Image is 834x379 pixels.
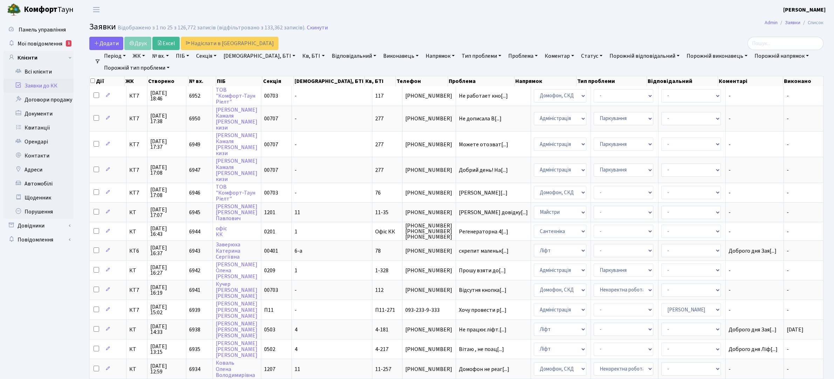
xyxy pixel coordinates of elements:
[189,209,200,216] span: 6945
[216,359,255,379] a: КовальОленаВолодимирівна
[295,228,297,236] span: 1
[89,37,123,50] a: Додати
[684,50,750,62] a: Порожній виконавець
[752,50,812,62] a: Порожній напрямок
[129,366,144,372] span: КТ
[307,24,328,31] a: Скинути
[295,115,297,122] span: -
[189,228,200,236] span: 6944
[189,326,200,334] span: 6938
[129,268,144,273] span: КТ
[329,50,379,62] a: Відповідальний
[4,205,74,219] a: Порушення
[150,207,183,218] span: [DATE] 17:07
[405,210,453,215] span: [PHONE_NUMBER]
[459,189,508,197] span: [PERSON_NAME][...]
[295,365,300,373] span: 11
[787,345,789,353] span: -
[375,115,384,122] span: 277
[101,50,129,62] a: Період
[375,326,388,334] span: 4-181
[118,24,305,31] div: Відображено з 1 по 25 з 126,772 записів (відфільтровано з 133,362 записів).
[7,3,21,17] img: logo.png
[405,167,453,173] span: [PHONE_NUMBER]
[129,287,144,293] span: КТ7
[150,285,183,296] span: [DATE] 16:19
[4,23,74,37] a: Панель управління
[125,76,147,86] th: ЖК
[150,164,183,176] span: [DATE] 17:08
[4,65,74,79] a: Всі клієнти
[147,76,188,86] th: Створено
[216,261,257,280] a: [PERSON_NAME]Олена[PERSON_NAME]
[405,116,453,121] span: [PHONE_NUMBER]
[578,50,605,62] a: Статус
[189,92,200,100] span: 6952
[264,326,275,334] span: 0503
[459,306,506,314] span: Хочу провести р[...]
[729,210,781,215] span: -
[459,365,509,373] span: Домофон не реаг[...]
[216,339,257,359] a: [PERSON_NAME][PERSON_NAME][PERSON_NAME]
[459,50,504,62] a: Тип проблеми
[405,346,453,352] span: [PHONE_NUMBER]
[4,135,74,149] a: Орендарі
[129,248,144,254] span: КТ6
[216,320,257,339] a: [PERSON_NAME][PERSON_NAME][PERSON_NAME]
[295,345,297,353] span: 4
[89,21,116,33] span: Заявки
[718,76,783,86] th: Коментарі
[787,228,789,236] span: -
[129,116,144,121] span: КТ7
[221,50,298,62] a: [DEMOGRAPHIC_DATA], БТІ
[188,76,216,86] th: № вх.
[4,191,74,205] a: Щоденник
[88,4,105,15] button: Переключити навігацію
[783,6,826,14] a: [PERSON_NAME]
[459,345,504,353] span: Вітаю , не поац[...]
[150,226,183,237] span: [DATE] 16:43
[787,365,789,373] span: -
[515,76,577,86] th: Напрямок
[729,142,781,147] span: -
[189,267,200,274] span: 6942
[216,203,257,222] a: [PERSON_NAME][PERSON_NAME]Павлович
[459,141,508,148] span: Можете отозват[...]
[607,50,682,62] a: Порожній відповідальний
[90,76,125,86] th: Дії
[129,327,144,332] span: КТ
[173,50,192,62] a: ПІБ
[4,149,74,163] a: Контакти
[4,51,74,65] a: Клієнти
[189,166,200,174] span: 6947
[264,228,275,236] span: 0201
[150,245,183,256] span: [DATE] 16:37
[375,141,384,148] span: 277
[150,324,183,335] span: [DATE] 14:33
[729,307,781,313] span: -
[787,166,789,174] span: -
[264,92,278,100] span: 00703
[264,115,278,122] span: 00707
[405,248,453,254] span: [PHONE_NUMBER]
[787,286,789,294] span: -
[189,345,200,353] span: 6935
[375,247,381,255] span: 78
[295,92,297,100] span: -
[729,167,781,173] span: -
[787,189,789,197] span: -
[787,306,789,314] span: -
[294,76,365,86] th: [DEMOGRAPHIC_DATA], БТІ
[4,37,74,51] a: Мої повідомлення1
[216,300,257,320] a: [PERSON_NAME][PERSON_NAME][PERSON_NAME]
[729,229,781,234] span: -
[459,92,508,100] span: Не работает кно[...]
[19,26,66,34] span: Панель управління
[729,116,781,121] span: -
[405,190,453,196] span: [PHONE_NUMBER]
[375,209,388,216] span: 11-35
[295,326,297,334] span: 4
[365,76,396,86] th: Кв, БТІ
[264,141,278,148] span: 00707
[729,287,781,293] span: -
